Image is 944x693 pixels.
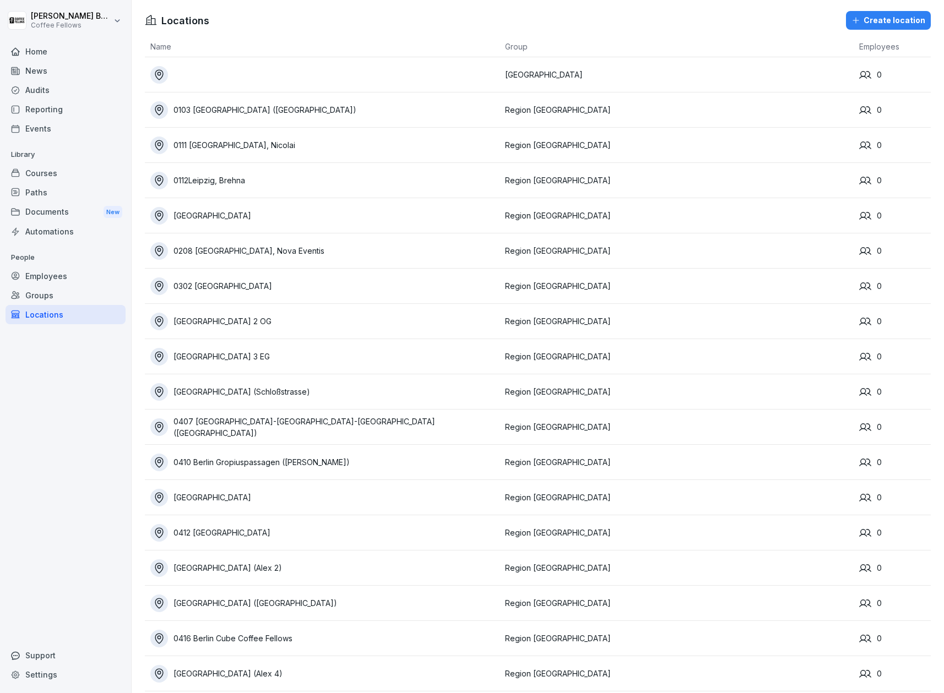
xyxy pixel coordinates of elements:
td: Region [GEOGRAPHIC_DATA] [500,339,854,374]
td: Region [GEOGRAPHIC_DATA] [500,374,854,410]
td: Region [GEOGRAPHIC_DATA] [500,550,854,586]
div: 0 [859,597,931,609]
td: Region [GEOGRAPHIC_DATA] [500,515,854,550]
div: [GEOGRAPHIC_DATA] (Alex 4) [150,665,500,683]
a: Reporting [6,100,126,119]
a: 0111 [GEOGRAPHIC_DATA], Nicolai [150,137,500,154]
td: Region [GEOGRAPHIC_DATA] [500,586,854,621]
div: Support [6,646,126,665]
a: [GEOGRAPHIC_DATA] (Schloßstrasse) [150,383,500,401]
div: 0 [859,280,931,292]
a: 0412 [GEOGRAPHIC_DATA] [150,524,500,542]
div: 0 [859,69,931,81]
th: Employees [854,36,931,57]
td: Region [GEOGRAPHIC_DATA] [500,163,854,198]
a: 0416 Berlin Cube Coffee Fellows [150,630,500,647]
div: 0 [859,315,931,328]
a: Employees [6,266,126,286]
div: 0 [859,386,931,398]
a: [GEOGRAPHIC_DATA] 3 EG [150,348,500,365]
div: 0 [859,139,931,151]
div: 0 [859,668,931,680]
p: Library [6,146,126,163]
a: 0208 [GEOGRAPHIC_DATA], Nova Eventis [150,242,500,260]
td: [GEOGRAPHIC_DATA] [500,57,854,92]
div: 0 [859,492,931,504]
a: Settings [6,665,126,684]
a: Paths [6,183,126,202]
div: 0 [859,632,931,645]
td: Region [GEOGRAPHIC_DATA] [500,480,854,515]
a: [GEOGRAPHIC_DATA] (Alex 2) [150,559,500,577]
div: 0112Leipzig, Brehna [150,172,500,189]
a: Home [6,42,126,61]
a: DocumentsNew [6,202,126,222]
a: Locations [6,305,126,324]
a: Courses [6,163,126,183]
th: Name [145,36,500,57]
a: News [6,61,126,80]
td: Region [GEOGRAPHIC_DATA] [500,269,854,304]
a: [GEOGRAPHIC_DATA] 2 OG [150,313,500,330]
div: Documents [6,202,126,222]
div: 0 [859,245,931,257]
a: [GEOGRAPHIC_DATA] ([GEOGRAPHIC_DATA]) [150,594,500,612]
div: [GEOGRAPHIC_DATA] [150,207,500,225]
div: 0 [859,527,931,539]
td: Region [GEOGRAPHIC_DATA] [500,198,854,233]
td: Region [GEOGRAPHIC_DATA] [500,656,854,691]
a: 0302 [GEOGRAPHIC_DATA] [150,277,500,295]
div: 0 [859,210,931,222]
a: Audits [6,80,126,100]
div: 0 [859,174,931,187]
td: Region [GEOGRAPHIC_DATA] [500,233,854,269]
a: 0103 [GEOGRAPHIC_DATA] ([GEOGRAPHIC_DATA]) [150,101,500,119]
p: People [6,249,126,266]
td: Region [GEOGRAPHIC_DATA] [500,410,854,445]
td: Region [GEOGRAPHIC_DATA] [500,304,854,339]
div: 0 [859,104,931,116]
th: Group [500,36,854,57]
a: Automations [6,222,126,241]
td: Region [GEOGRAPHIC_DATA] [500,128,854,163]
div: 0 [859,421,931,433]
div: 0 [859,351,931,363]
h1: Locations [161,13,209,28]
button: Create location [846,11,931,30]
div: 0 [859,562,931,574]
p: [PERSON_NAME] Boele [31,12,111,21]
a: Groups [6,286,126,305]
a: [GEOGRAPHIC_DATA] [150,489,500,506]
a: 0410 Berlin Gropiuspassagen ([PERSON_NAME]) [150,454,500,471]
td: Region [GEOGRAPHIC_DATA] [500,621,854,656]
div: Create location [851,14,925,26]
td: Region [GEOGRAPHIC_DATA] [500,92,854,128]
a: Events [6,119,126,138]
p: Coffee Fellows [31,21,111,29]
a: 0407 [GEOGRAPHIC_DATA]-[GEOGRAPHIC_DATA]-[GEOGRAPHIC_DATA] ([GEOGRAPHIC_DATA]) [150,416,500,439]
